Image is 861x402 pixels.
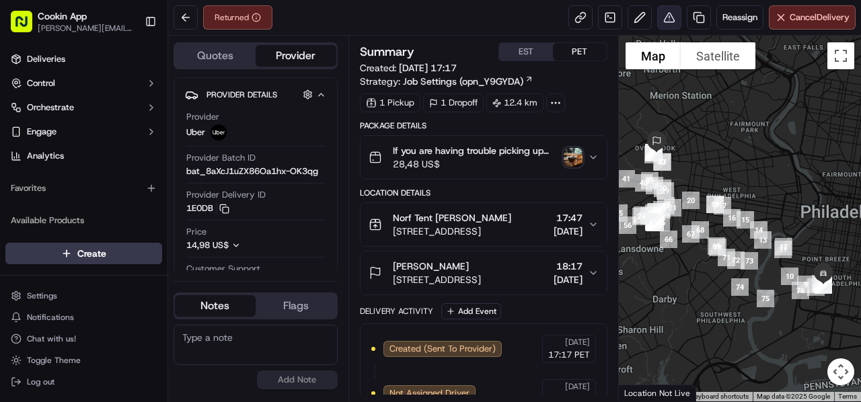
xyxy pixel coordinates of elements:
button: Norf Tent [PERSON_NAME][STREET_ADDRESS]17:47[DATE] [361,203,607,246]
a: 📗Knowledge Base [8,189,108,213]
span: Analytics [27,150,64,162]
div: 1 Pickup [360,93,420,112]
span: 17:47 [554,211,583,225]
div: 📗 [13,196,24,206]
div: 36 [640,138,668,167]
div: Delivery Activity [360,306,433,317]
button: Cookin App [38,9,87,23]
div: 77 [802,273,830,301]
button: Cookin App[PERSON_NAME][EMAIL_ADDRESS][DOMAIN_NAME] [5,5,139,38]
img: 1736555255976-a54dd68f-1ca7-489b-9aae-adbdc363a1c4 [13,128,38,152]
img: Nash [13,13,40,40]
button: Start new chat [229,132,245,148]
a: Powered byPylon [95,227,163,237]
span: [DATE] 17:17 [399,62,457,74]
button: Notes [175,295,256,317]
div: 75 [751,284,780,313]
div: 15 [731,206,759,234]
span: Cancel Delivery [790,11,850,24]
button: Toggle fullscreen view [827,42,854,69]
span: Log out [27,376,54,387]
div: 67 [677,220,705,248]
div: 63 [640,208,668,236]
span: Job Settings (opn_Y9GYDA) [403,75,523,88]
button: PET [553,43,607,61]
button: Settings [5,286,162,305]
p: Welcome 👋 [13,53,245,75]
button: CancelDelivery [769,5,856,30]
div: 74 [726,273,754,301]
a: Open this area in Google Maps (opens a new window) [622,384,667,401]
span: Norf Tent [PERSON_NAME] [393,211,511,225]
span: [PERSON_NAME] [393,259,469,273]
span: 14,98 US$ [186,239,229,251]
span: 17:17 PET [548,349,590,361]
span: Price [186,226,207,238]
span: [PERSON_NAME][EMAIL_ADDRESS][DOMAIN_NAME] [38,23,134,34]
button: Returned [203,5,272,30]
div: 64 [641,208,669,237]
span: [DATE] [565,381,590,392]
div: Strategy: [360,75,533,88]
div: 71 [712,243,741,272]
span: Created: [360,61,457,75]
div: 69 [702,232,731,260]
span: 28,48 US$ [393,157,558,171]
div: Start new chat [46,128,221,141]
div: 12 [770,233,798,261]
div: Location Details [360,188,607,198]
div: 40 [630,169,658,197]
div: 1 Dropoff [423,93,484,112]
div: 19 [701,190,729,218]
div: 55 [605,199,633,227]
div: Package Details [360,120,607,131]
span: [STREET_ADDRESS] [393,273,481,286]
button: photo_proof_of_delivery image [564,148,583,167]
div: 39 [636,167,664,195]
button: Control [5,73,162,94]
div: 66 [654,225,683,253]
span: [DATE] [554,273,583,286]
button: If you are having trouble picking up your order, please contact Norf Tent for pickup at 267764949... [361,136,607,179]
span: If you are having trouble picking up your order, please contact Norf Tent for pickup at 267764949... [393,144,558,157]
div: 13 [749,226,777,254]
span: bat_8aXcJ1uZX86Oa1hx-OK3qg [186,165,318,177]
span: Deliveries [27,53,65,65]
div: 30 [648,174,677,202]
div: 76 [786,276,815,305]
button: [PERSON_NAME][STREET_ADDRESS]18:17[DATE] [361,251,607,294]
button: Toggle Theme [5,351,162,370]
button: Chat with us! [5,329,162,348]
span: Reassign [722,11,757,24]
span: 18:17 [554,259,583,273]
div: 70 [704,233,732,262]
img: uber-new-logo.jpeg [211,124,227,140]
button: EST [499,43,553,61]
span: [STREET_ADDRESS] [393,225,511,238]
span: Created (Sent To Provider) [389,343,496,355]
span: Control [27,77,55,89]
div: 38 [640,171,669,200]
span: API Documentation [127,194,216,208]
span: Provider Batch ID [186,152,256,164]
a: Deliveries [5,48,162,70]
div: 17 [708,192,737,220]
button: Add Event [441,303,501,319]
div: Available Products [5,210,162,231]
a: Analytics [5,145,162,167]
span: Provider Details [207,89,277,100]
div: 65 [647,208,675,237]
button: Log out [5,372,162,391]
button: Keyboard shortcuts [691,392,749,401]
div: 72 [722,246,750,274]
span: [DATE] [565,337,590,348]
div: 💻 [114,196,124,206]
div: 25 [640,199,668,227]
button: Show satellite imagery [681,42,755,69]
div: 9 [792,270,820,298]
div: 52 [595,176,623,204]
span: Uber [186,126,205,138]
span: Provider Delivery ID [186,189,266,201]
